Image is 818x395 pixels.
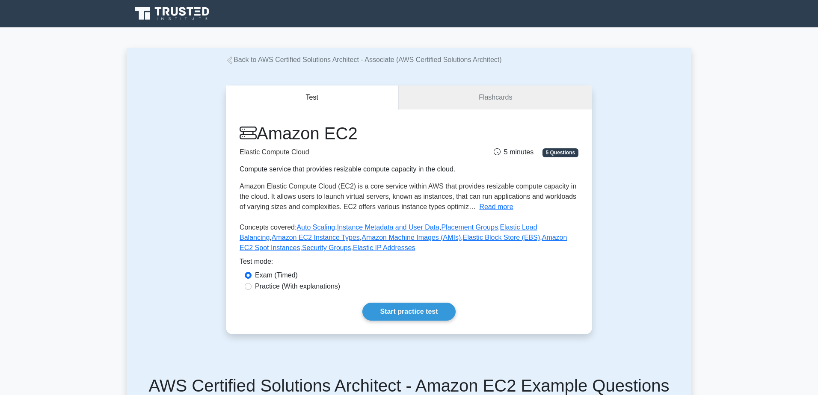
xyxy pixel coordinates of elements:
[240,256,578,270] div: Test mode:
[337,224,439,231] a: Instance Metadata and User Data
[479,202,513,212] button: Read more
[399,85,592,110] a: Flashcards
[441,224,498,231] a: Placement Groups
[302,244,351,251] a: Security Groups
[226,85,399,110] button: Test
[362,234,461,241] a: Amazon Machine Images (AMIs)
[226,56,502,63] a: Back to AWS Certified Solutions Architect - Associate (AWS Certified Solutions Architect)
[255,270,298,280] label: Exam (Timed)
[255,281,340,292] label: Practice (With explanations)
[240,222,578,256] p: Concepts covered: , , , , , , , , ,
[240,123,462,144] h1: Amazon EC2
[542,148,578,157] span: 5 Questions
[296,224,335,231] a: Auto Scaling
[353,244,415,251] a: Elastic IP Addresses
[362,303,455,321] a: Start practice test
[494,148,533,156] span: 5 minutes
[240,147,462,157] p: Elastic Compute Cloud
[240,183,576,210] span: Amazon Elastic Compute Cloud (EC2) is a core service within AWS that provides resizable compute c...
[272,234,360,241] a: Amazon EC2 Instance Types
[463,234,540,241] a: Elastic Block Store (EBS)
[240,164,462,174] div: Compute service that provides resizable compute capacity in the cloud.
